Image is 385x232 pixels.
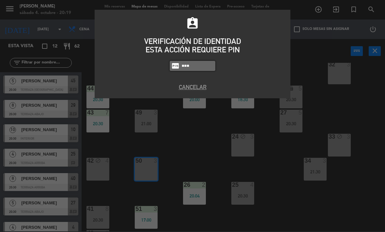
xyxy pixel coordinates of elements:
i: assignment_ind [186,17,199,30]
button: Cancelar [100,83,285,91]
div: VERIFICACIÓN DE IDENTIDAD [100,37,285,46]
i: fiber_pin [171,62,179,70]
input: 1234 [181,62,214,70]
div: ESTA ACCIÓN REQUIERE PIN [100,46,285,54]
